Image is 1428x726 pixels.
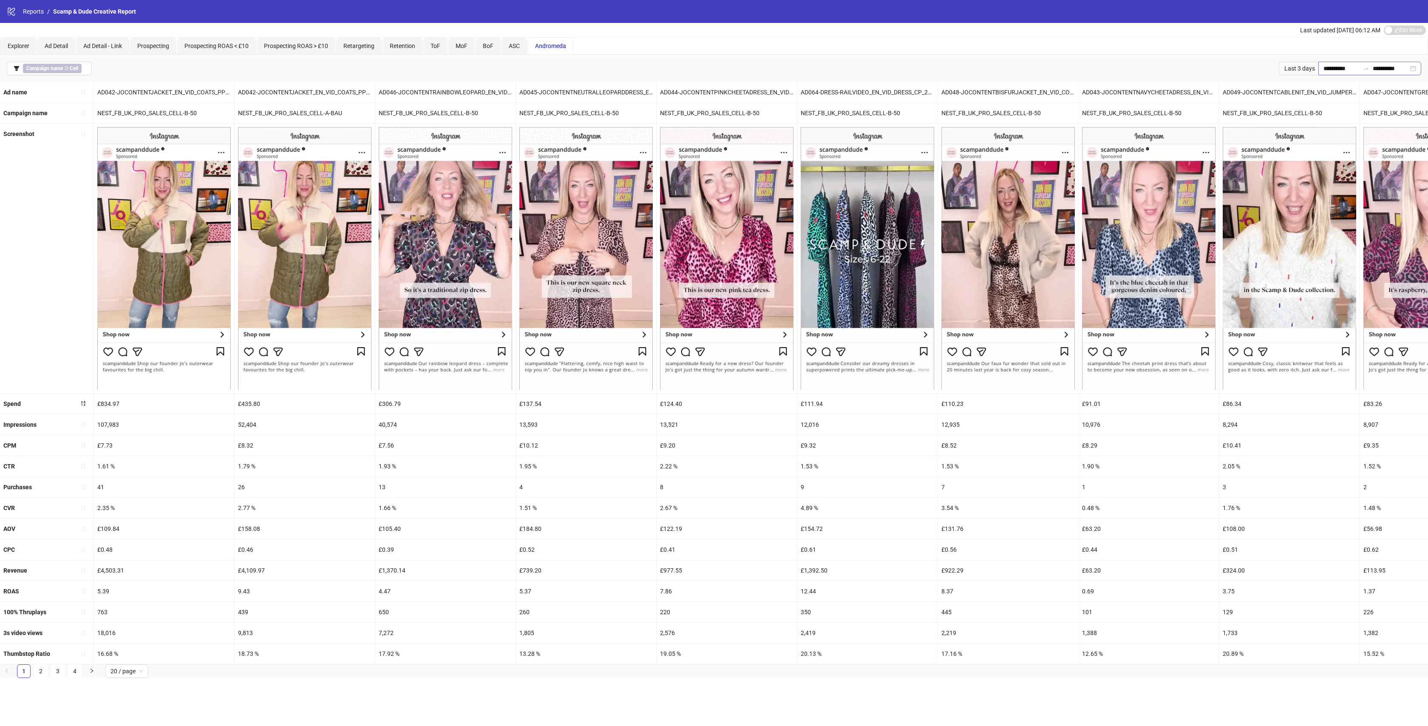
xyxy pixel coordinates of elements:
div: 1.53 % [797,456,938,476]
span: left [4,668,9,673]
div: £922.29 [938,560,1078,581]
div: 2,419 [797,623,938,643]
div: 2.05 % [1219,456,1360,476]
div: AD048-JOCONTENTBISFURJACKET_EN_VID_COATS_PP_24092025_F_CC_SC13_USP14_ANDROMEDA_ [938,82,1078,102]
div: £0.48 [94,539,234,560]
img: Screenshot 120234883067650005 [660,127,793,389]
span: ASC [509,43,520,49]
a: 1 [17,665,30,678]
div: £977.55 [657,560,797,581]
div: £105.40 [375,519,516,539]
span: swap-right [1363,65,1369,72]
div: £8.32 [235,435,375,456]
div: £10.12 [516,435,656,456]
span: MoF [456,43,467,49]
div: 445 [938,602,1078,622]
div: £110.23 [938,394,1078,414]
div: £7.73 [94,435,234,456]
div: 17.16 % [938,644,1078,664]
span: Ad Detail - Link [83,43,122,49]
span: Prospecting ROAS > £10 [264,43,328,49]
b: CTR [3,463,15,470]
span: Scamp & Dude Creative Report [53,8,136,15]
div: 350 [797,602,938,622]
div: 10,976 [1079,414,1219,435]
div: 1.90 % [1079,456,1219,476]
div: £0.52 [516,539,656,560]
div: £124.40 [657,394,797,414]
div: £834.97 [94,394,234,414]
b: Impressions [3,421,37,428]
img: Screenshot 120234883067530005 [97,127,231,389]
div: 19.05 % [657,644,797,664]
div: 41 [94,477,234,497]
b: Screenshot [3,130,34,137]
div: 18.73 % [235,644,375,664]
span: sort-descending [80,400,86,406]
div: £10.41 [1219,435,1360,456]
img: Screenshot 120234883067610005 [379,127,512,389]
div: 13,593 [516,414,656,435]
div: 2.22 % [657,456,797,476]
div: NEST_FB_UK_PRO_SALES_CELL-B-50 [938,103,1078,123]
span: sort-ascending [80,526,86,532]
div: NEST_FB_UK_PRO_SALES_CELL-B-50 [94,103,234,123]
div: AD064-DRESS-RAILVIDEO_EN_VID_DRESS_CP_24092025_F_CC_SC13_None_ANDROMEDA_ [797,82,938,102]
div: £158.08 [235,519,375,539]
div: 20.89 % [1219,644,1360,664]
span: sort-ascending [80,421,86,427]
div: 7.86 [657,581,797,601]
div: 1 [1079,477,1219,497]
li: 2 [34,664,48,678]
span: 20 / page [110,665,143,678]
span: sort-ascending [80,651,86,657]
div: 8 [657,477,797,497]
button: Campaign name ∋ Cell [7,62,92,75]
a: 3 [51,665,64,678]
div: 9 [797,477,938,497]
span: Prospecting ROAS < £10 [184,43,249,49]
div: 4 [516,477,656,497]
span: sort-ascending [80,110,86,116]
div: NEST_FB_UK_PRO_SALES_CELL-B-50 [657,103,797,123]
div: AD046-JOCONTENTRAINBOWLEOPARD_EN_VID_DRESS_PP_24092025_F_CC_SC13_USP14_ANDROMEDA_ [375,82,516,102]
div: 3 [1219,477,1360,497]
div: AD042-JOCONTENTJACKET_EN_VID_COATS_PP_24092025_F_NSE_SC13_USP14_ANDROMEDA_ [94,82,234,102]
div: 1.53 % [938,456,1078,476]
span: right [89,668,94,673]
div: 4.47 [375,581,516,601]
span: sort-ascending [80,609,86,615]
div: £109.84 [94,519,234,539]
div: AD044-JOCONTENTPINKCHEETADRESS_EN_VID_DRESS_PP_24092025_F_NSE_SC13_USP14_ANDROMEDA_ [657,82,797,102]
span: filter [14,65,20,71]
div: 8,294 [1219,414,1360,435]
div: Last 3 days [1279,62,1318,75]
div: 107,983 [94,414,234,435]
a: 2 [34,665,47,678]
div: £137.54 [516,394,656,414]
img: Screenshot 120234883067780005 [1223,127,1356,389]
li: Next Page [85,664,99,678]
div: 1.51 % [516,498,656,518]
div: 17.92 % [375,644,516,664]
div: 2.67 % [657,498,797,518]
div: £1,392.50 [797,560,938,581]
b: Cell [70,65,78,71]
div: 1,805 [516,623,656,643]
div: 2,576 [657,623,797,643]
span: sort-ascending [80,442,86,448]
div: 12.44 [797,581,938,601]
b: Revenue [3,567,27,574]
div: 9,813 [235,623,375,643]
li: 1 [17,664,31,678]
div: 5.37 [516,581,656,601]
div: 12,935 [938,414,1078,435]
div: £4,503.31 [94,560,234,581]
img: Screenshot 120234883067790005 [801,127,934,389]
div: 12,016 [797,414,938,435]
div: £739.20 [516,560,656,581]
div: NEST_FB_UK_PRO_SALES_CELL-B-50 [797,103,938,123]
span: to [1363,65,1369,72]
b: Campaign name [26,65,63,71]
li: 4 [68,664,82,678]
